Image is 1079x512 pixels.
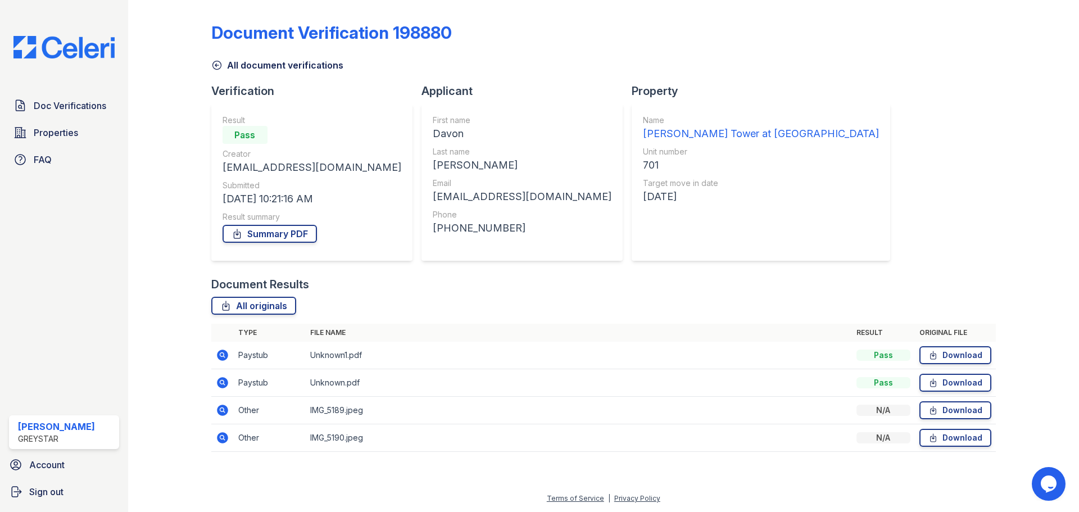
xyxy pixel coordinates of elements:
[919,346,991,364] a: Download
[915,324,996,342] th: Original file
[306,342,852,369] td: Unknown1.pdf
[1032,467,1068,501] iframe: chat widget
[18,420,95,433] div: [PERSON_NAME]
[18,433,95,445] div: Greystar
[852,324,915,342] th: Result
[306,424,852,452] td: IMG_5190.jpeg
[433,220,611,236] div: [PHONE_NUMBER]
[34,99,106,112] span: Doc Verifications
[234,342,306,369] td: Paystub
[223,211,401,223] div: Result summary
[421,83,632,99] div: Applicant
[4,454,124,476] a: Account
[306,324,852,342] th: File name
[211,297,296,315] a: All originals
[433,157,611,173] div: [PERSON_NAME]
[433,115,611,126] div: First name
[856,432,910,443] div: N/A
[608,494,610,502] div: |
[547,494,604,502] a: Terms of Service
[433,189,611,205] div: [EMAIL_ADDRESS][DOMAIN_NAME]
[223,160,401,175] div: [EMAIL_ADDRESS][DOMAIN_NAME]
[306,369,852,397] td: Unknown.pdf
[919,374,991,392] a: Download
[234,397,306,424] td: Other
[234,324,306,342] th: Type
[306,397,852,424] td: IMG_5189.jpeg
[643,115,879,126] div: Name
[211,22,452,43] div: Document Verification 198880
[919,401,991,419] a: Download
[643,126,879,142] div: [PERSON_NAME] Tower at [GEOGRAPHIC_DATA]
[433,178,611,189] div: Email
[856,350,910,361] div: Pass
[643,178,879,189] div: Target move in date
[9,121,119,144] a: Properties
[433,126,611,142] div: Davon
[29,458,65,472] span: Account
[433,146,611,157] div: Last name
[211,277,309,292] div: Document Results
[9,148,119,171] a: FAQ
[211,58,343,72] a: All document verifications
[433,209,611,220] div: Phone
[643,189,879,205] div: [DATE]
[223,191,401,207] div: [DATE] 10:21:16 AM
[34,153,52,166] span: FAQ
[34,126,78,139] span: Properties
[9,94,119,117] a: Doc Verifications
[856,405,910,416] div: N/A
[223,148,401,160] div: Creator
[223,225,317,243] a: Summary PDF
[223,126,268,144] div: Pass
[4,36,124,58] img: CE_Logo_Blue-a8612792a0a2168367f1c8372b55b34899dd931a85d93a1a3d3e32e68fde9ad4.png
[223,115,401,126] div: Result
[856,377,910,388] div: Pass
[29,485,64,499] span: Sign out
[643,146,879,157] div: Unit number
[919,429,991,447] a: Download
[234,369,306,397] td: Paystub
[4,481,124,503] a: Sign out
[211,83,421,99] div: Verification
[223,180,401,191] div: Submitted
[632,83,899,99] div: Property
[614,494,660,502] a: Privacy Policy
[643,157,879,173] div: 701
[643,115,879,142] a: Name [PERSON_NAME] Tower at [GEOGRAPHIC_DATA]
[234,424,306,452] td: Other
